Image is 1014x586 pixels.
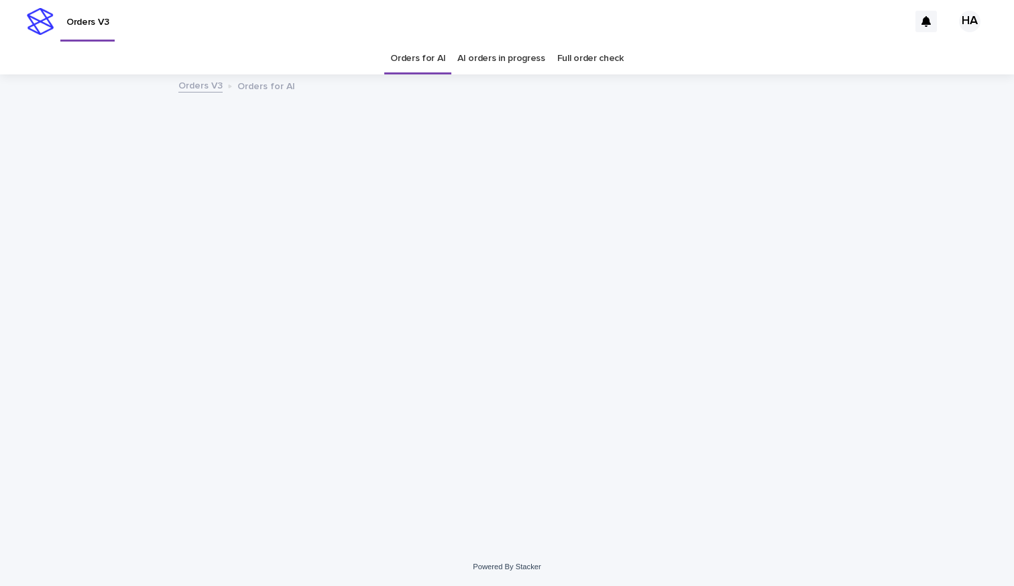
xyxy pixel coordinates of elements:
[959,11,980,32] div: HA
[390,43,445,74] a: Orders for AI
[27,8,54,35] img: stacker-logo-s-only.png
[457,43,545,74] a: AI orders in progress
[557,43,624,74] a: Full order check
[237,78,295,93] p: Orders for AI
[178,77,223,93] a: Orders V3
[473,563,541,571] a: Powered By Stacker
